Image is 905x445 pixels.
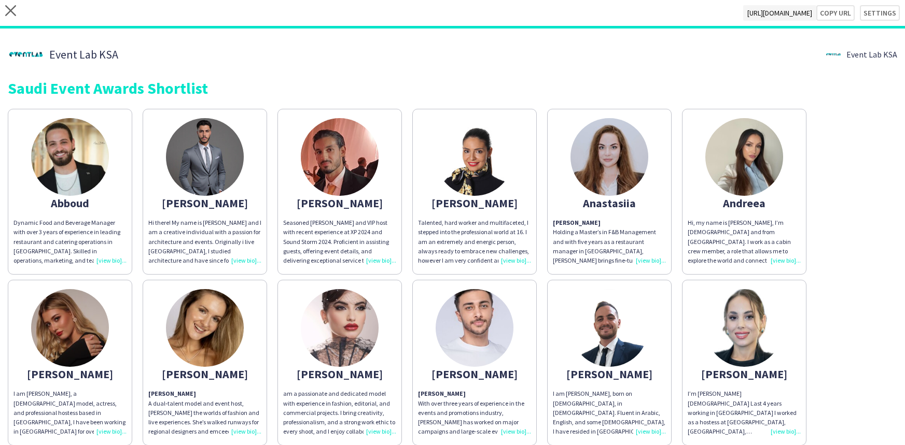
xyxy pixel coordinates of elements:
[13,369,127,379] div: [PERSON_NAME]
[553,369,666,379] div: [PERSON_NAME]
[166,289,244,367] img: thumb-68af2031136d1.jpeg
[49,50,118,59] span: Event Lab KSA
[688,369,801,379] div: [PERSON_NAME]
[436,118,513,196] img: thumb-65d4e661d93f9.jpg
[8,36,44,73] img: thumb-85986b4a-8f50-466f-a43c-0380fde86aba.jpg
[166,118,244,196] img: thumb-66e41fb41ccb1.jpeg
[860,5,900,21] button: Settings
[283,389,396,436] div: am a passionate and dedicated model with experience in fashion, editorial, and commercial project...
[301,289,379,367] img: thumb-68aef1693931f.jpeg
[13,389,127,436] div: I am [PERSON_NAME], a [DEMOGRAPHIC_DATA] model, actress, and professional hostess based in [GEOGR...
[816,5,855,21] button: Copy url
[553,389,666,436] div: I am [PERSON_NAME], born on [DEMOGRAPHIC_DATA], in [DEMOGRAPHIC_DATA]. Fluent in Arabic, English,...
[31,118,109,196] img: thumb-68af0f41afaf8.jpeg
[846,50,897,59] span: Event Lab KSA
[148,390,196,397] strong: [PERSON_NAME]
[705,118,783,196] img: thumb-68b5ad1647f78.jpeg
[570,118,648,196] img: thumb-68af0d94421ea.jpg
[553,218,666,265] p: Holding a Master’s in F&B Management and with five years as a restaurant manager in [GEOGRAPHIC_D...
[553,219,601,226] strong: [PERSON_NAME]
[418,390,466,397] strong: [PERSON_NAME]
[688,389,801,436] div: I’m [PERSON_NAME] [DEMOGRAPHIC_DATA] Last 4 years working in [GEOGRAPHIC_DATA] I worked as a host...
[148,369,261,379] div: [PERSON_NAME]
[283,198,396,208] div: [PERSON_NAME]
[688,198,801,208] div: Andreea
[688,218,801,265] div: Hi, my name is [PERSON_NAME], I’m [DEMOGRAPHIC_DATA] and from [GEOGRAPHIC_DATA]. I work as a cabi...
[743,5,816,21] span: [URL][DOMAIN_NAME]
[436,289,513,367] img: thumb-67000733c6dbc.jpeg
[301,118,379,196] img: thumb-6744af5d67441.jpeg
[31,289,109,367] img: thumb-63c2ec5856aa2.jpeg
[148,389,261,436] p: A dual‑talent model and event host, [PERSON_NAME] the worlds of fashion and live experiences. She...
[13,218,127,265] div: Dynamic Food and Beverage Manager with over 3 years of experience in leading restaurant and cater...
[705,289,783,367] img: thumb-68af0adf58264.jpeg
[418,369,531,379] div: [PERSON_NAME]
[570,289,648,367] img: thumb-67516b1cc47c6.png
[553,198,666,208] div: Anastasiia
[13,198,127,208] div: Abboud
[148,218,261,265] div: Hi there! My name is [PERSON_NAME] and I am a creative individual with a passion for architecture...
[826,47,841,62] img: thumb-4fde7048-fb10-42f0-869d-875d555b4f0d.jpg
[418,389,531,436] p: With over three years of experience in the events and promotions industry, [PERSON_NAME] has work...
[283,369,396,379] div: [PERSON_NAME]
[283,218,396,265] div: Seasoned [PERSON_NAME] and VIP host with recent experience at XP 2024 and Sound Storm 2024. Profi...
[418,198,531,208] div: [PERSON_NAME]
[8,80,897,96] div: Saudi Event Awards Shortlist
[148,198,261,208] div: [PERSON_NAME]
[418,218,531,265] div: Talented, hard worker and multifaceted, I stepped into the professional world at 16. I am an extr...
